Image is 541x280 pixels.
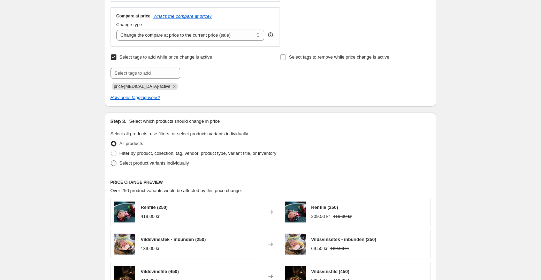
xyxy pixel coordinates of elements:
img: vildsvinsstek_80x.jpg [114,234,135,255]
span: Select all products, use filters, or select products variants individually [111,131,248,136]
span: price-change-job-active [114,84,170,89]
span: Renfilé (250) [311,205,338,210]
img: Njalgiesrenfile_1_80x.jpg [285,202,306,222]
span: Select product variants individually [120,160,189,166]
span: Vildsvinsstek - inbunden (250) [141,237,206,242]
strike: 419.00 kr [333,213,352,220]
span: Vildsvinsfilé (450) [141,269,179,274]
p: Select which products should change in price [129,118,220,125]
h2: Step 3. [111,118,127,125]
h3: Compare at price [116,13,151,19]
button: Remove price-change-job-active [171,83,177,90]
span: Select tags to add while price change is active [120,54,212,60]
input: Select tags to add [111,68,180,79]
img: vildsvinsstek_80x.jpg [285,234,306,255]
span: Filter by product, collection, tag, vendor, product type, variant title, or inventory [120,151,276,156]
div: 209.50 kr [311,213,330,220]
div: 419.00 kr [141,213,160,220]
span: Vildsvinsstek - inbunden (250) [311,237,376,242]
div: 69.50 kr [311,245,328,252]
img: Njalgiesrenfile_1_80x.jpg [114,202,135,222]
span: Vildsvinsfilé (450) [311,269,350,274]
span: Renfilé (250) [141,205,168,210]
h6: PRICE CHANGE PREVIEW [111,180,430,185]
a: How does tagging work? [111,95,160,100]
strike: 139.00 kr [330,245,349,252]
button: What's the compare at price? [153,14,212,19]
span: Change type [116,22,142,27]
div: help [267,31,274,38]
span: All products [120,141,143,146]
span: Select tags to remove while price change is active [289,54,389,60]
span: Over 250 product variants would be affected by this price change: [111,188,242,193]
div: 139.00 kr [141,245,160,252]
